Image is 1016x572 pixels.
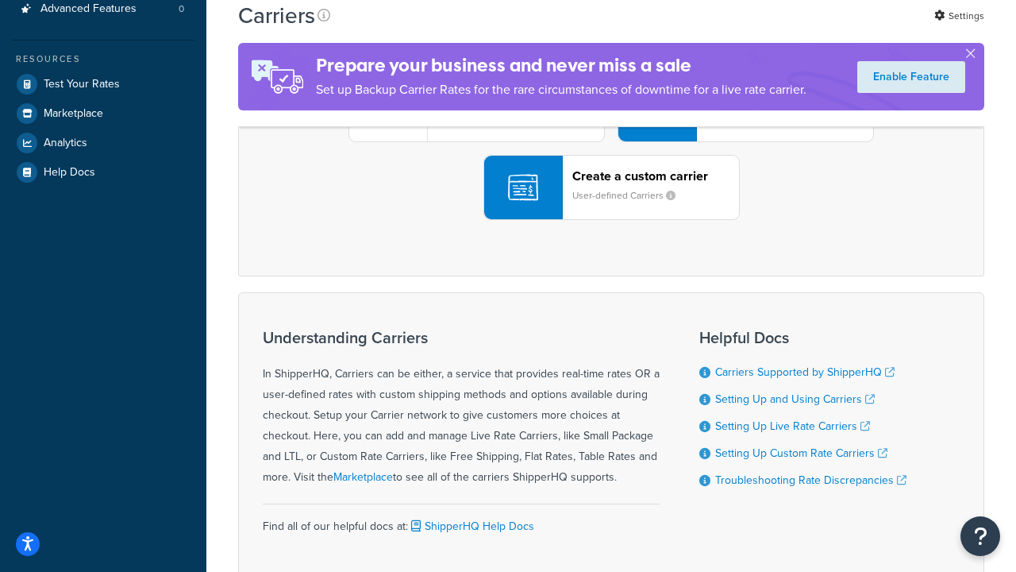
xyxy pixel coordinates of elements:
button: Open Resource Center [960,516,1000,556]
a: Test Your Rates [12,70,194,99]
small: User-defined Carriers [572,188,688,203]
button: Create a custom carrierUser-defined Carriers [483,155,740,220]
div: In ShipperHQ, Carriers can be either, a service that provides real-time rates OR a user-defined r... [263,329,660,488]
a: Carriers Supported by ShipperHQ [715,364,895,381]
div: Find all of our helpful docs at: [263,504,660,537]
span: Advanced Features [40,2,137,16]
div: Resources [12,52,194,66]
span: Marketplace [44,107,103,121]
span: Analytics [44,137,87,150]
h3: Helpful Docs [699,329,906,346]
img: icon-carrier-custom-c93b8a24.svg [508,172,538,203]
a: Setting Up Custom Rate Carriers [715,445,887,462]
header: Create a custom carrier [572,168,739,184]
a: Help Docs [12,158,194,187]
a: Analytics [12,129,194,157]
span: 0 [179,2,184,16]
a: Setting Up Live Rate Carriers [715,418,870,435]
a: Marketplace [333,469,393,485]
a: ShipperHQ Help Docs [408,518,534,535]
h4: Prepare your business and never miss a sale [316,52,806,79]
span: Help Docs [44,166,95,180]
a: Setting Up and Using Carriers [715,391,875,408]
span: Test Your Rates [44,78,120,91]
a: Enable Feature [857,61,965,93]
p: Set up Backup Carrier Rates for the rare circumstances of downtime for a live rate carrier. [316,79,806,101]
a: Settings [934,5,984,27]
a: Marketplace [12,99,194,128]
h3: Understanding Carriers [263,329,660,346]
img: ad-rules-rateshop-fe6ec290ccb7230408bd80ed9643f0289d75e0ffd9eb532fc0e269fcd187b520.png [238,43,316,110]
a: Troubleshooting Rate Discrepancies [715,472,906,489]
